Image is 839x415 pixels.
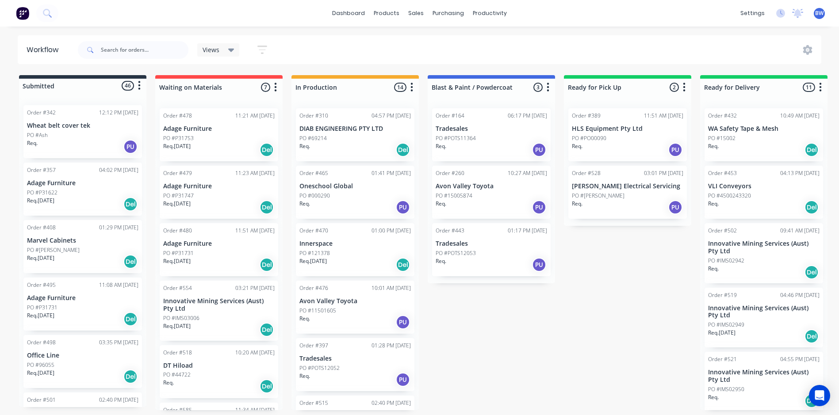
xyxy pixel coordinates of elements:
[436,240,547,247] p: Tradesales
[23,105,142,158] div: Order #34212:12 PM [DATE]Wheat belt cover tekPO #AshReq.PU
[235,349,275,357] div: 10:20 AM [DATE]
[404,7,428,20] div: sales
[436,192,472,200] p: PO #15005874
[328,7,369,20] a: dashboard
[163,322,191,330] p: Req. [DATE]
[708,200,719,208] p: Req.
[299,112,328,120] div: Order #310
[27,122,138,129] p: Wheat belt cover tek
[372,169,411,177] div: 01:41 PM [DATE]
[708,134,736,142] p: PO #15002
[468,7,511,20] div: productivity
[396,373,410,387] div: PU
[708,265,719,273] p: Req.
[160,223,278,276] div: Order #48011:51 AM [DATE]Adage FurniturePO #P31731Req.[DATE]Del
[780,227,820,235] div: 09:41 AM [DATE]
[668,143,682,157] div: PU
[780,291,820,299] div: 04:46 PM [DATE]
[708,227,737,235] div: Order #502
[27,179,138,187] p: Adage Furniture
[163,284,192,292] div: Order #554
[780,355,820,363] div: 04:55 PM [DATE]
[809,385,830,406] div: Open Intercom Messenger
[396,315,410,329] div: PU
[163,362,275,369] p: DT Hiload
[708,112,737,120] div: Order #432
[436,169,464,177] div: Order #260
[27,312,54,320] p: Req. [DATE]
[160,281,278,341] div: Order #55403:21 PM [DATE]Innovative Mining Services (Aust) Pty LtdPO #IMS03006Req.[DATE]Del
[163,297,275,312] p: Innovative Mining Services (Aust) Pty Ltd
[805,143,819,157] div: Del
[705,223,823,283] div: Order #50209:41 AM [DATE]Innovative Mining Services (Aust) Pty LtdPO #IMS02942Req.Del
[372,284,411,292] div: 10:01 AM [DATE]
[260,379,274,393] div: Del
[532,258,546,272] div: PU
[705,288,823,348] div: Order #51904:46 PM [DATE]Innovative Mining Services (Aust) Pty LtdPO #IMS02949Req.[DATE]Del
[163,406,192,414] div: Order #585
[27,189,57,197] p: PO #P31622
[163,240,275,247] p: Adage Furniture
[27,352,138,359] p: Office Line
[27,246,80,254] p: PO #[PERSON_NAME]
[296,281,414,334] div: Order #47610:01 AM [DATE]Avon Valley ToyotaPO #11501605Req.PU
[396,200,410,214] div: PU
[27,369,54,377] p: Req. [DATE]
[203,45,219,54] span: Views
[163,169,192,177] div: Order #479
[99,109,138,117] div: 12:12 PM [DATE]
[396,143,410,157] div: Del
[299,192,330,200] p: PO #000290
[436,183,547,190] p: Avon Valley Toyota
[27,224,56,232] div: Order #408
[160,108,278,161] div: Order #47811:21 AM [DATE]Adage FurniturePO #P31753Req.[DATE]Del
[101,41,188,59] input: Search for orders...
[572,125,683,133] p: HLS Equipment Pty Ltd
[299,284,328,292] div: Order #476
[568,166,687,219] div: Order #52803:01 PM [DATE][PERSON_NAME] Electrical ServicingPO #[PERSON_NAME]Req.PU
[99,339,138,346] div: 03:35 PM [DATE]
[299,355,411,362] p: Tradesales
[27,281,56,289] div: Order #495
[27,304,57,312] p: PO #P31731
[27,339,56,346] div: Order #498
[428,7,468,20] div: purchasing
[708,240,820,255] p: Innovative Mining Services (Aust) Pty Ltd
[299,249,330,257] p: PO #121378
[296,166,414,219] div: Order #46501:41 PM [DATE]Oneschool GlobalPO #000290Req.PU
[296,338,414,391] div: Order #39701:28 PM [DATE]TradesalesPO #POTS12052Req.PU
[644,112,683,120] div: 11:51 AM [DATE]
[805,265,819,279] div: Del
[372,112,411,120] div: 04:57 PM [DATE]
[123,369,138,384] div: Del
[708,369,820,384] p: Innovative Mining Services (Aust) Pty Ltd
[572,134,606,142] p: PO #PO00090
[235,406,275,414] div: 11:34 AM [DATE]
[27,361,54,369] p: PO #96055
[299,200,310,208] p: Req.
[260,143,274,157] div: Del
[708,125,820,133] p: WA Safety Tape & Mesh
[123,255,138,269] div: Del
[299,257,327,265] p: Req. [DATE]
[99,281,138,289] div: 11:08 AM [DATE]
[668,200,682,214] div: PU
[27,396,56,404] div: Order #501
[260,200,274,214] div: Del
[27,131,48,139] p: PO #Ash
[708,321,744,329] p: PO #IMS02949
[396,258,410,272] div: Del
[708,329,736,337] p: Req. [DATE]
[508,112,547,120] div: 06:17 PM [DATE]
[708,355,737,363] div: Order #521
[160,345,278,398] div: Order #51810:20 AM [DATE]DT HiloadPO #44722Req.Del
[572,192,624,200] p: PO #[PERSON_NAME]
[27,237,138,244] p: Marvel Cabinets
[99,396,138,404] div: 02:40 PM [DATE]
[736,7,769,20] div: settings
[508,227,547,235] div: 01:17 PM [DATE]
[99,166,138,174] div: 04:02 PM [DATE]
[432,223,551,276] div: Order #44301:17 PM [DATE]TradesalesPO #POTS12053Req.PU
[23,220,142,273] div: Order #40801:29 PM [DATE]Marvel CabinetsPO #[PERSON_NAME]Req.[DATE]Del
[260,323,274,337] div: Del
